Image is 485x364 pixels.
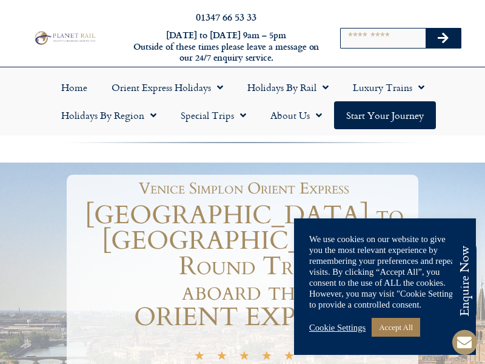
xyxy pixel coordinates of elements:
a: Luxury Trains [341,73,436,101]
div: We use cookies on our website to give you the most relevant experience by remembering your prefer... [309,234,461,310]
i: ★ [194,352,205,363]
img: Planet Rail Train Holidays Logo [32,30,97,45]
div: 5/5 [194,350,295,363]
a: Start your Journey [334,101,436,129]
i: ★ [284,352,295,363]
i: ★ [216,352,227,363]
i: ★ [239,352,250,363]
a: Holidays by Rail [235,73,341,101]
a: 01347 66 53 33 [196,10,256,24]
a: Orient Express Holidays [99,73,235,101]
button: Search [426,29,461,48]
nav: Menu [6,73,479,129]
a: Home [49,73,99,101]
i: ★ [261,352,272,363]
a: Special Trips [169,101,258,129]
a: Holidays by Region [49,101,169,129]
a: Cookie Settings [309,322,366,333]
h6: [DATE] to [DATE] 9am – 5pm Outside of these times please leave a message on our 24/7 enquiry serv... [132,30,320,64]
h1: [GEOGRAPHIC_DATA] to [GEOGRAPHIC_DATA] Round Trip aboard the ORIENT EXPRESS [70,203,418,330]
h1: Venice Simplon Orient Express [76,181,412,197]
a: Accept All [372,318,420,337]
a: About Us [258,101,334,129]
